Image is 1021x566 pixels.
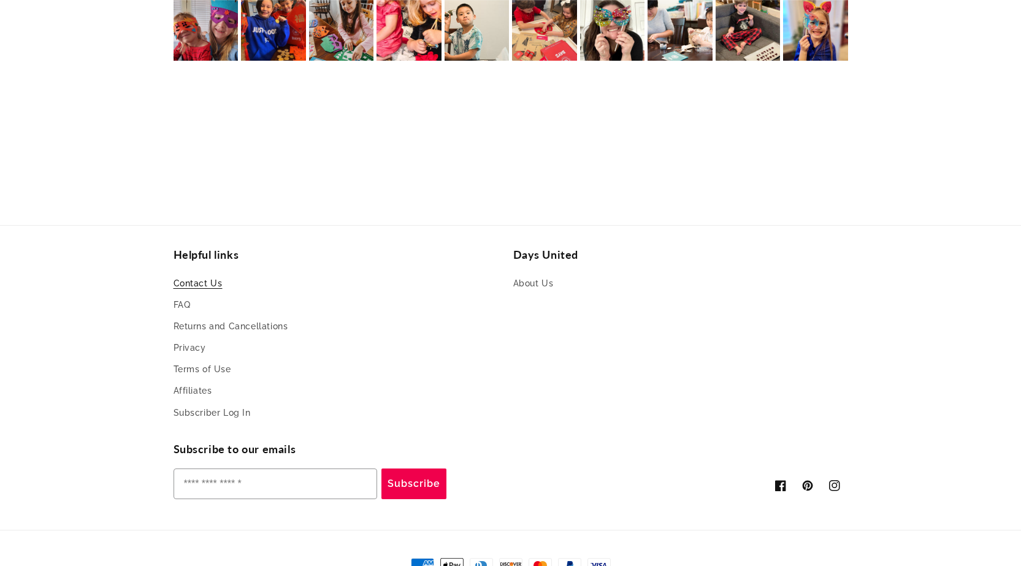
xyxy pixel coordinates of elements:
a: Subscriber Log In [174,402,251,424]
h2: Days United [513,248,848,262]
h2: Helpful links [174,248,508,262]
a: Contact Us [174,276,223,294]
a: Affiliates [174,380,212,402]
a: Terms of Use [174,359,231,380]
h2: Subscribe to our emails [174,442,511,456]
button: Subscribe [381,468,446,499]
a: FAQ [174,294,191,316]
a: Returns and Cancellations [174,316,288,337]
a: About Us [513,276,554,294]
a: Privacy [174,337,206,359]
input: Enter your email [174,468,377,499]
